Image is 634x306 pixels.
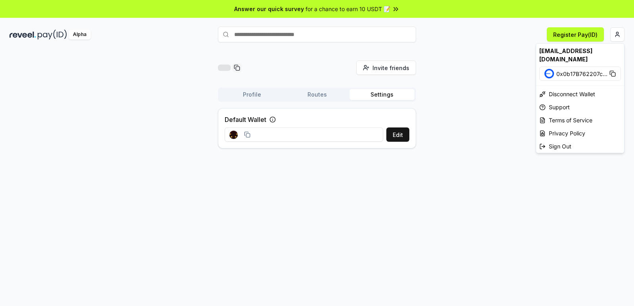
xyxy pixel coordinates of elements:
[536,127,624,140] a: Privacy Policy
[556,70,607,78] span: 0x0b17B762207c ...
[536,140,624,153] div: Sign Out
[536,87,624,101] div: Disconnect Wallet
[544,69,554,78] img: Base
[536,114,624,127] a: Terms of Service
[536,101,624,114] a: Support
[536,44,624,67] div: [EMAIL_ADDRESS][DOMAIN_NAME]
